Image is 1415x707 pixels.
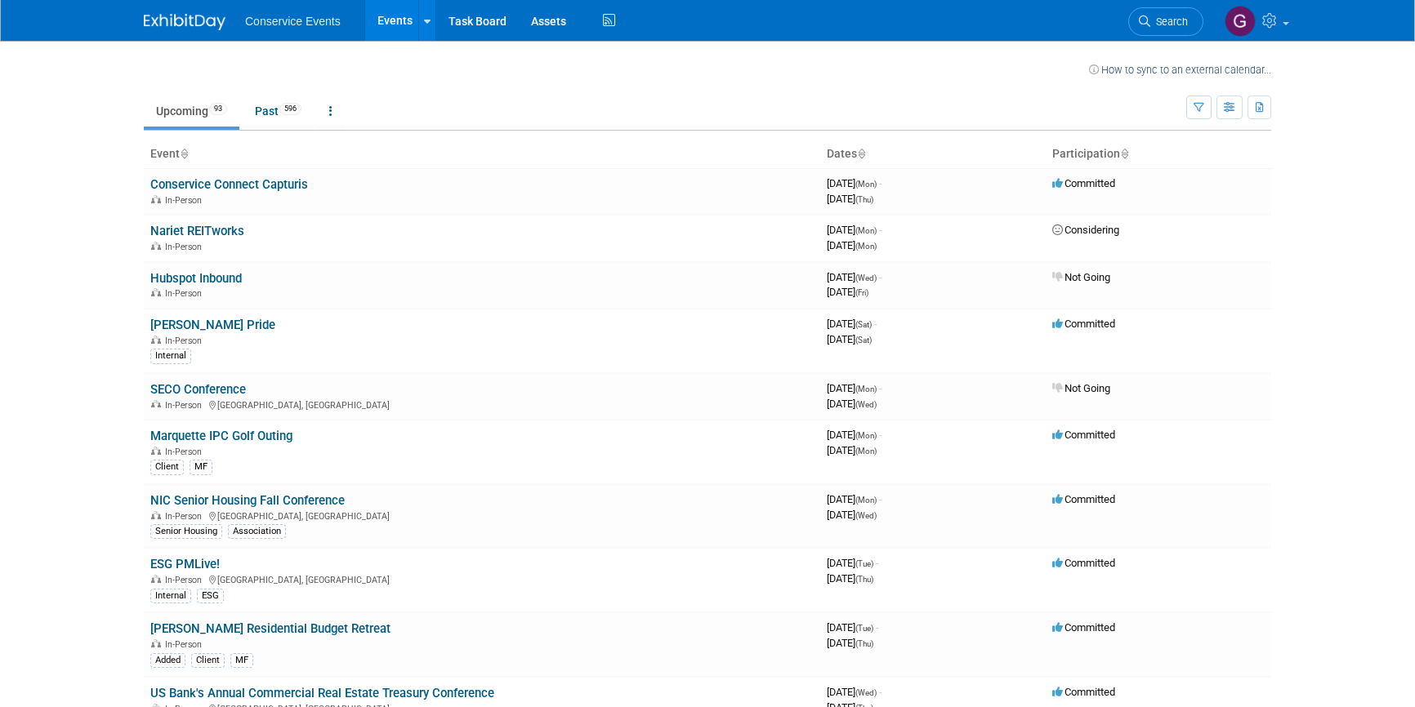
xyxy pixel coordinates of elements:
[151,511,161,519] img: In-Person Event
[151,447,161,455] img: In-Person Event
[855,575,873,584] span: (Thu)
[827,621,878,634] span: [DATE]
[855,559,873,568] span: (Tue)
[245,15,341,28] span: Conservice Events
[279,103,301,115] span: 596
[144,140,820,168] th: Event
[165,575,207,585] span: In-Person
[855,195,873,204] span: (Thu)
[209,103,227,115] span: 93
[855,288,868,297] span: (Fri)
[855,180,877,189] span: (Mon)
[827,239,877,251] span: [DATE]
[150,177,308,192] a: Conservice Connect Capturis
[151,242,161,250] img: In-Person Event
[150,460,184,474] div: Client
[1128,7,1203,36] a: Search
[879,686,882,698] span: -
[150,524,222,539] div: Senior Housing
[191,653,225,668] div: Client
[827,177,882,189] span: [DATE]
[879,271,882,283] span: -
[150,653,185,668] div: Added
[150,509,814,522] div: [GEOGRAPHIC_DATA], [GEOGRAPHIC_DATA]
[855,226,877,235] span: (Mon)
[827,382,882,394] span: [DATE]
[150,429,292,443] a: Marquette IPC Golf Outing
[151,575,161,583] img: In-Person Event
[827,509,877,521] span: [DATE]
[1052,382,1110,394] span: Not Going
[165,288,207,299] span: In-Person
[165,639,207,650] span: In-Person
[151,288,161,296] img: In-Person Event
[150,349,191,363] div: Internal
[151,400,161,408] img: In-Person Event
[855,688,877,697] span: (Wed)
[150,318,275,332] a: [PERSON_NAME] Pride
[197,589,224,603] div: ESG
[827,286,868,298] span: [DATE]
[228,524,286,539] div: Association
[827,271,882,283] span: [DATE]
[827,444,877,456] span: [DATE]
[827,493,882,505] span: [DATE]
[1089,64,1271,76] a: How to sync to an external calendar...
[1052,318,1115,330] span: Committed
[855,447,877,456] span: (Mon)
[855,273,877,282] span: (Wed)
[827,318,877,330] span: [DATE]
[1052,493,1115,505] span: Committed
[1052,557,1115,569] span: Committed
[151,639,161,647] img: In-Person Event
[876,557,878,569] span: -
[150,398,814,411] div: [GEOGRAPHIC_DATA], [GEOGRAPHIC_DATA]
[165,336,207,346] span: In-Person
[1046,140,1271,168] th: Participation
[151,336,161,344] img: In-Person Event
[827,572,873,585] span: [DATE]
[150,621,391,636] a: [PERSON_NAME] Residential Budget Retreat
[1150,16,1188,28] span: Search
[827,398,877,410] span: [DATE]
[180,147,188,160] a: Sort by Event Name
[879,177,882,189] span: -
[1052,429,1115,441] span: Committed
[879,224,882,236] span: -
[855,496,877,505] span: (Mon)
[879,493,882,505] span: -
[151,195,161,203] img: In-Person Event
[879,429,882,441] span: -
[874,318,877,330] span: -
[857,147,865,160] a: Sort by Start Date
[1120,147,1128,160] a: Sort by Participation Type
[150,271,242,286] a: Hubspot Inbound
[150,557,220,571] a: ESG PMLive!
[190,460,212,474] div: MF
[150,224,244,238] a: Nariet REITworks
[165,242,207,252] span: In-Person
[150,686,494,700] a: US Bank's Annual Commercial Real Estate Treasury Conference
[876,621,878,634] span: -
[1052,271,1110,283] span: Not Going
[827,557,878,569] span: [DATE]
[855,639,873,648] span: (Thu)
[1052,224,1119,236] span: Considering
[1052,621,1115,634] span: Committed
[1052,686,1115,698] span: Committed
[150,589,191,603] div: Internal
[230,653,253,668] div: MF
[150,572,814,585] div: [GEOGRAPHIC_DATA], [GEOGRAPHIC_DATA]
[827,224,882,236] span: [DATE]
[827,637,873,649] span: [DATE]
[165,447,207,457] span: In-Person
[855,336,872,345] span: (Sat)
[820,140,1046,168] th: Dates
[855,400,877,409] span: (Wed)
[879,382,882,394] span: -
[827,429,882,441] span: [DATE]
[855,511,877,520] span: (Wed)
[827,333,872,345] span: [DATE]
[150,493,345,508] a: NIC Senior Housing Fall Conference
[144,96,239,127] a: Upcoming93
